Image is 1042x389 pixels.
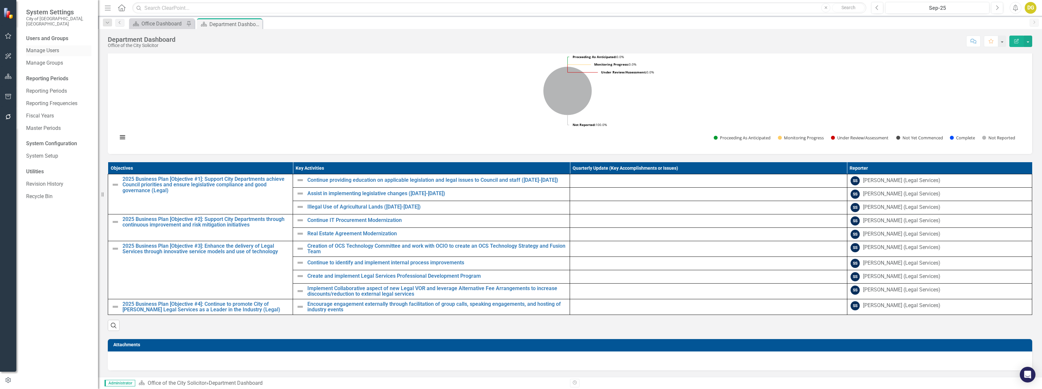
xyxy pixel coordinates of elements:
button: Show Not Yet Commenced [896,135,943,141]
div: SS [851,230,860,239]
td: Double-Click to Edit Right Click for Context Menu [293,299,570,315]
path: Not Reported, 10. [543,67,592,115]
div: [PERSON_NAME] (Legal Services) [863,230,940,238]
div: SS [851,190,860,199]
td: Double-Click to Edit [847,174,1032,187]
td: Double-Click to Edit Right Click for Context Menu [108,174,293,214]
td: Double-Click to Edit [847,201,1032,214]
div: [PERSON_NAME] (Legal Services) [863,302,940,309]
a: Continue providing education on applicable legislation and legal issues to Council and staff ([DA... [307,177,566,183]
td: Double-Click to Edit [847,270,1032,283]
div: [PERSON_NAME] (Legal Services) [863,286,940,294]
small: City of [GEOGRAPHIC_DATA], [GEOGRAPHIC_DATA] [26,16,91,27]
a: 2025 Business Plan [Objective #1]: Support City Departments achieve Council priorities and ensure... [122,176,289,194]
a: Continue to identify and implement internal process improvements [307,260,566,266]
img: Not Defined [296,176,304,184]
a: Office of the City Solicitor [148,380,206,386]
div: SS [851,243,860,252]
tspan: Not Reported: [573,122,595,127]
button: Show Not Reported [982,135,1015,141]
td: Double-Click to Edit [570,214,847,227]
td: Double-Click to Edit [570,299,847,315]
div: [PERSON_NAME] (Legal Services) [863,204,940,211]
div: SS [851,286,860,295]
a: Manage Groups [26,59,91,67]
a: Reporting Frequencies [26,100,91,107]
tspan: Proceeding As Anticipated: [573,54,616,59]
td: Double-Click to Edit [570,187,847,201]
a: Create and implement Legal Services Professional Development Program [307,273,566,279]
td: Double-Click to Edit [847,257,1032,270]
td: Double-Click to Edit [570,227,847,241]
img: Not Defined [111,245,119,253]
img: Not Defined [111,181,119,189]
div: Users and Groups [26,35,91,42]
text: 0.0% [601,70,654,74]
a: Creation of OCS Technology Committee and work with OCIO to create an OCS Technology Strategy and ... [307,243,566,255]
div: [PERSON_NAME] (Legal Services) [863,177,940,184]
div: SS [851,216,860,226]
div: DG [1025,2,1036,14]
td: Double-Click to Edit Right Click for Context Menu [293,257,570,270]
div: Department Dashboard [209,20,261,28]
button: Show Proceeding As Anticipated [714,135,771,141]
a: Reporting Periods [26,87,91,95]
td: Double-Click to Edit Right Click for Context Menu [108,241,293,299]
td: Double-Click to Edit [847,187,1032,201]
img: Not Defined [296,230,304,238]
button: Show Under Review/Assessment [831,135,889,141]
img: Not Defined [296,287,304,295]
div: Department Dashboard [209,380,263,386]
div: Utilities [26,168,91,176]
td: Double-Click to Edit [570,201,847,214]
a: System Setup [26,152,91,160]
tspan: Monitoring Progress: [594,62,629,67]
td: Double-Click to Edit Right Click for Context Menu [293,227,570,241]
td: Double-Click to Edit [570,270,847,283]
div: SS [851,203,860,212]
h3: Attachments [113,342,1029,347]
button: Show Complete [950,135,975,141]
a: Fiscal Years [26,112,91,120]
text: 0.0% [573,54,624,59]
img: Not Defined [296,303,304,311]
td: Double-Click to Edit [847,283,1032,299]
td: Double-Click to Edit Right Click for Context Menu [108,299,293,315]
td: Double-Click to Edit Right Click for Context Menu [293,241,570,257]
img: Not Defined [296,203,304,211]
div: Office Dashboard [141,20,185,28]
img: Not Defined [111,303,119,311]
td: Double-Click to Edit Right Click for Context Menu [293,270,570,283]
td: Double-Click to Edit Right Click for Context Menu [293,214,570,227]
img: Not Defined [296,216,304,224]
input: Search ClearPoint... [132,2,866,14]
div: » [138,380,565,387]
img: Not Defined [296,245,304,253]
div: [PERSON_NAME] (Legal Services) [863,244,940,251]
span: System Settings [26,8,91,16]
td: Double-Click to Edit [847,241,1032,257]
div: [PERSON_NAME] (Legal Services) [863,273,940,280]
img: Not Defined [111,218,119,226]
td: Double-Click to Edit [570,174,847,187]
div: Office of the City Solicitor [108,43,175,48]
td: Double-Click to Edit Right Click for Context Menu [108,214,293,241]
a: 2025 Business Plan [Objective #4]: Continue to promote City of [PERSON_NAME] Legal Services as a ... [122,301,289,313]
a: Illegal Use of Agricultural Lands ([DATE]-[DATE]) [307,204,566,210]
div: Open Intercom Messenger [1020,367,1035,382]
td: Double-Click to Edit Right Click for Context Menu [293,187,570,201]
div: SS [851,301,860,310]
a: Manage Users [26,47,91,54]
td: Double-Click to Edit Right Click for Context Menu [293,283,570,299]
td: Double-Click to Edit [570,283,847,299]
a: Revision History [26,180,91,188]
td: Double-Click to Edit Right Click for Context Menu [293,174,570,187]
div: [PERSON_NAME] (Legal Services) [863,217,940,225]
a: 2025 Business Plan [Objective #3]: Enhance the delivery of Legal Services through innovative serv... [122,243,289,255]
a: Encourage engagement externally through facilitation of group calls, speaking engagements, and ho... [307,301,566,313]
img: Not Defined [296,190,304,197]
div: SS [851,272,860,281]
img: Not Defined [296,272,304,280]
td: Double-Click to Edit [570,241,847,257]
a: Recycle Bin [26,193,91,200]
